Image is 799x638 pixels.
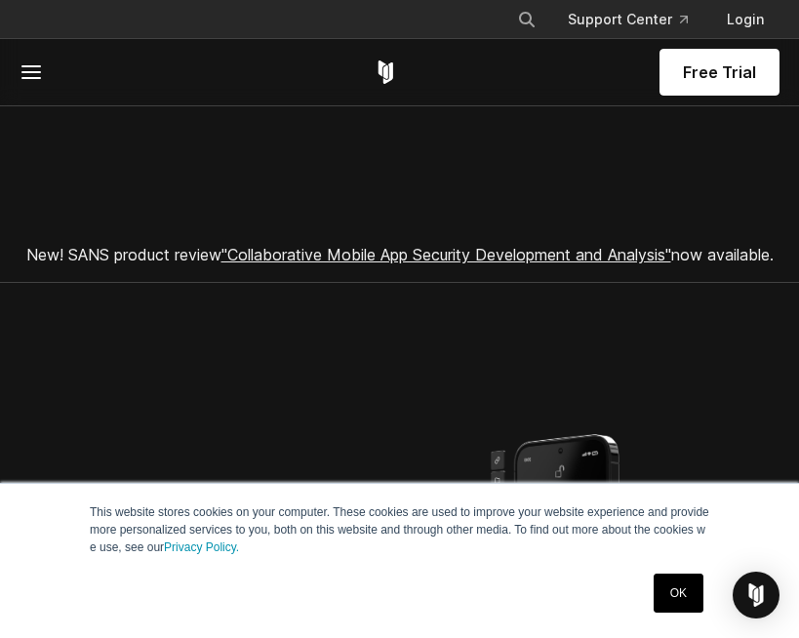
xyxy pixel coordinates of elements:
[164,540,239,554] a: Privacy Policy.
[659,49,779,96] a: Free Trial
[711,2,779,37] a: Login
[683,60,756,84] span: Free Trial
[90,503,709,556] p: This website stores cookies on your computer. These cookies are used to improve your website expe...
[374,60,398,84] a: Corellium Home
[733,572,779,618] div: Open Intercom Messenger
[654,574,703,613] a: OK
[509,2,544,37] button: Search
[221,245,671,264] a: "Collaborative Mobile App Security Development and Analysis"
[26,245,774,264] span: New! SANS product review now available.
[501,2,779,37] div: Navigation Menu
[552,2,703,37] a: Support Center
